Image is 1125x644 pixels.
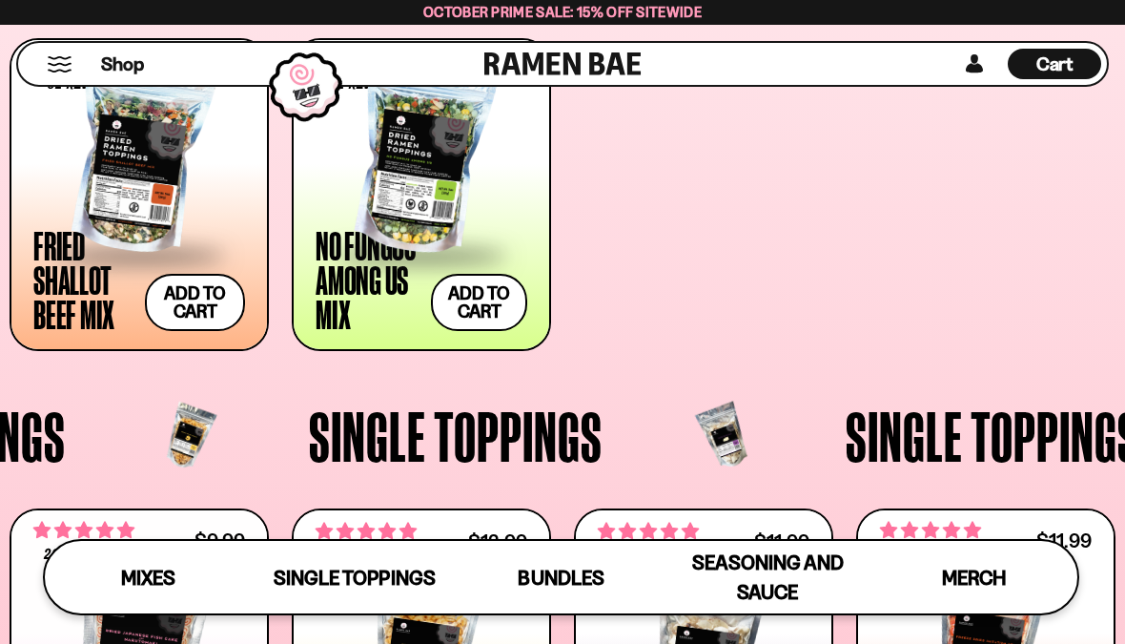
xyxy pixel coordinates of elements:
[692,551,844,604] span: Seasoning and Sauce
[871,541,1078,613] a: Merch
[598,519,699,544] span: 4.75 stars
[309,401,603,471] span: Single Toppings
[316,519,417,544] span: 4.91 stars
[101,49,144,79] a: Shop
[101,52,144,77] span: Shop
[1036,52,1074,75] span: Cart
[274,566,435,590] span: Single Toppings
[10,38,269,350] a: 4.83 stars 82 reviews $31.99 Fried Shallot Beef Mix Add to cart
[754,532,809,551] div: $11.99
[252,541,459,613] a: Single Toppings
[44,548,124,563] span: 230 reviews
[518,566,603,590] span: Bundles
[194,531,245,550] div: $9.99
[468,532,527,551] div: $13.99
[880,518,981,543] span: 4.88 stars
[665,541,871,613] a: Seasoning and Sauce
[121,566,175,590] span: Mixes
[145,274,245,331] button: Add to cart
[292,38,551,350] a: 4.82 stars 22 reviews $24.99 No Fungus Among Us Mix Add to cart
[423,3,702,21] span: October Prime Sale: 15% off Sitewide
[1036,531,1092,550] div: $11.99
[33,518,134,543] span: 4.77 stars
[316,228,421,331] div: No Fungus Among Us Mix
[458,541,665,613] a: Bundles
[431,274,527,331] button: Add to cart
[33,228,135,331] div: Fried Shallot Beef Mix
[1008,43,1101,85] div: Cart
[942,566,1006,590] span: Merch
[47,56,72,73] button: Mobile Menu Trigger
[45,541,252,613] a: Mixes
